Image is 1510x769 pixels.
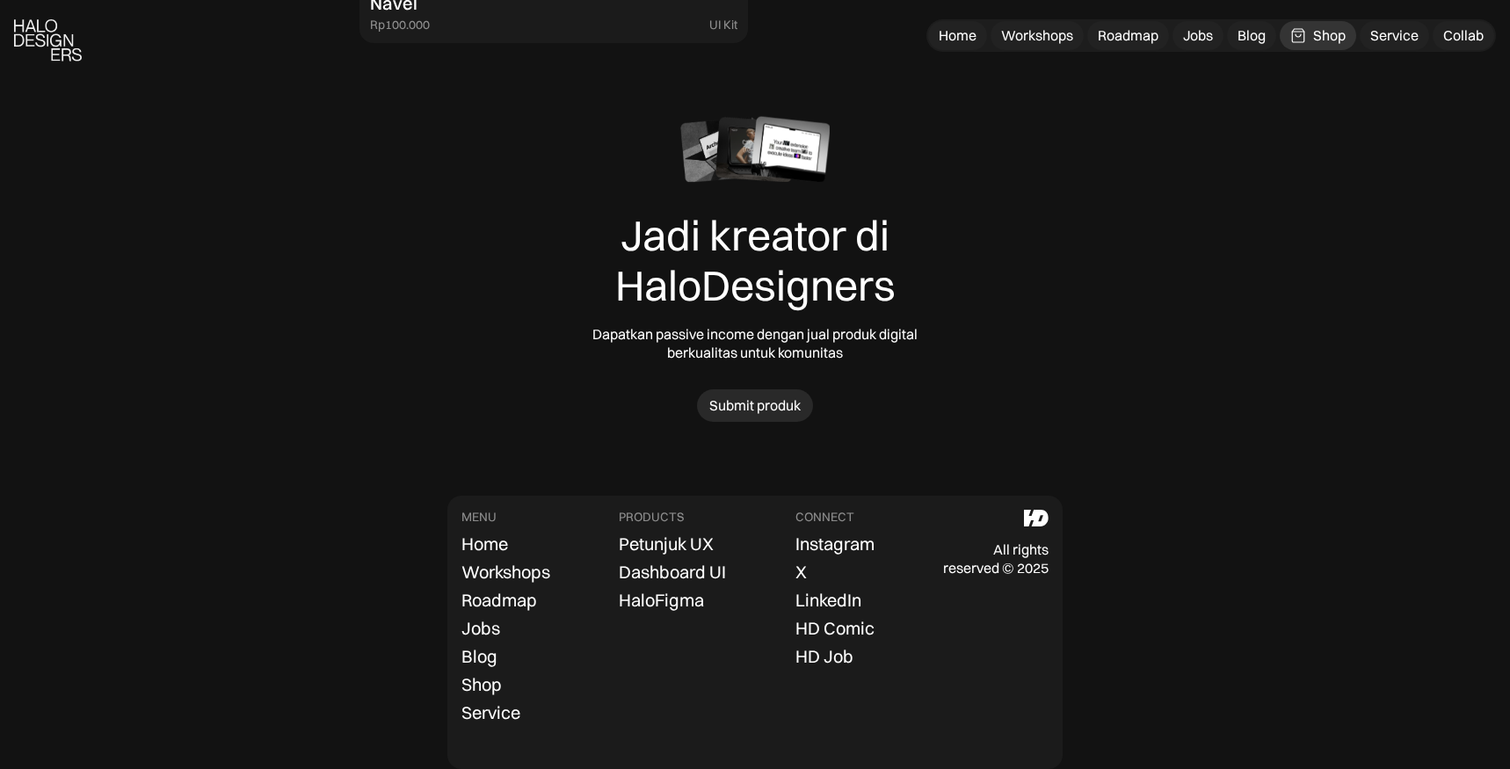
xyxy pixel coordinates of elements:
[619,533,714,555] div: Petunjuk UX
[370,18,430,33] div: Rp100.000
[619,562,726,583] div: Dashboard UI
[619,510,684,525] div: PRODUCTS
[1183,26,1213,45] div: Jobs
[1098,26,1158,45] div: Roadmap
[461,618,500,639] div: Jobs
[795,510,854,525] div: CONNECT
[795,588,861,613] a: LinkedIn
[619,532,714,556] a: Petunjuk UX
[461,616,500,641] a: Jobs
[795,533,875,555] div: Instagram
[795,560,807,584] a: X
[461,562,550,583] div: Workshops
[709,396,801,415] div: Submit produk
[1313,26,1346,45] div: Shop
[709,18,737,33] div: UI Kit
[619,590,704,611] div: HaloFigma
[795,590,861,611] div: LinkedIn
[1280,21,1356,50] a: Shop
[461,672,502,697] a: Shop
[795,644,853,669] a: HD Job
[795,562,807,583] div: X
[939,26,976,45] div: Home
[1238,26,1266,45] div: Blog
[461,700,520,725] a: Service
[1227,21,1276,50] a: Blog
[619,560,726,584] a: Dashboard UI
[461,646,497,667] div: Blog
[461,560,550,584] a: Workshops
[461,702,520,723] div: Service
[928,21,987,50] a: Home
[795,646,853,667] div: HD Job
[461,533,508,555] div: Home
[1001,26,1073,45] div: Workshops
[461,674,502,695] div: Shop
[1433,21,1494,50] a: Collab
[943,540,1049,577] div: All rights reserved © 2025
[1360,21,1429,50] a: Service
[461,644,497,669] a: Blog
[697,389,813,422] a: Submit produk
[619,588,704,613] a: HaloFigma
[991,21,1084,50] a: Workshops
[795,532,875,556] a: Instagram
[795,618,875,639] div: HD Comic
[1087,21,1169,50] a: Roadmap
[461,532,508,556] a: Home
[461,588,537,613] a: Roadmap
[566,325,944,362] div: Dapatkan passive income dengan jual produk digital berkualitas untuk komunitas
[1370,26,1419,45] div: Service
[795,616,875,641] a: HD Comic
[566,210,944,311] div: Jadi kreator di HaloDesigners
[1172,21,1223,50] a: Jobs
[1443,26,1484,45] div: Collab
[461,510,497,525] div: MENU
[461,590,537,611] div: Roadmap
